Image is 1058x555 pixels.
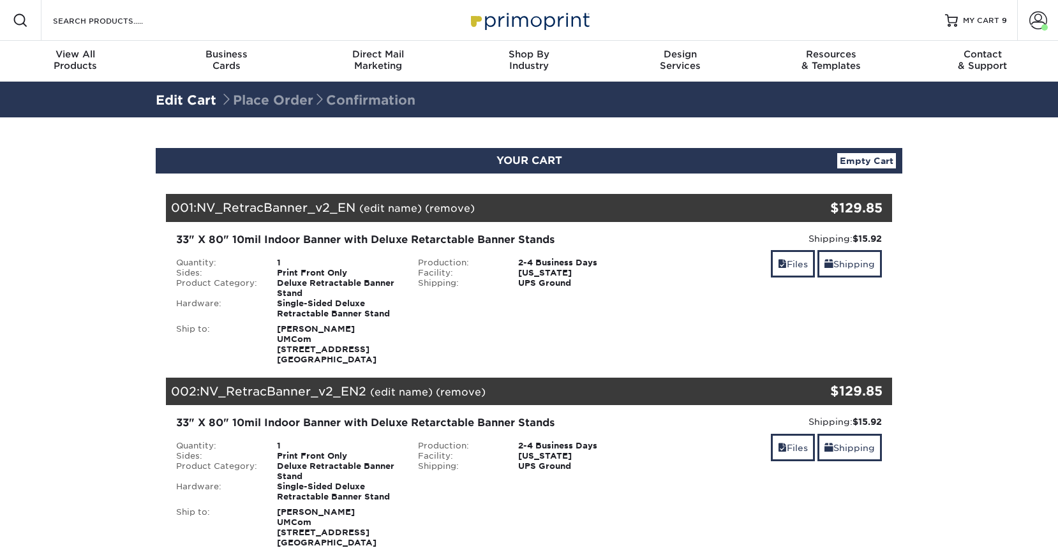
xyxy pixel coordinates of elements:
span: Shop By [454,48,605,60]
div: [US_STATE] [509,451,650,461]
div: Services [604,48,756,71]
div: Production: [408,258,509,268]
strong: $15.92 [853,233,882,244]
a: Shipping [817,250,882,277]
span: files [778,443,787,453]
a: (remove) [436,386,486,398]
div: Marketing [302,48,454,71]
div: Quantity: [167,258,267,268]
div: 33" X 80" 10mil Indoor Banner with Deluxe Retarctable Banner Stands [176,415,640,431]
div: Product Category: [167,278,267,299]
a: Shipping [817,434,882,461]
strong: $15.92 [853,417,882,427]
div: Quantity: [167,441,267,451]
a: Direct MailMarketing [302,41,454,82]
span: Resources [756,48,907,60]
div: Hardware: [167,482,267,502]
div: Single-Sided Deluxe Retractable Banner Stand [267,482,408,502]
span: Direct Mail [302,48,454,60]
div: $129.85 [771,198,883,218]
a: (edit name) [359,202,422,214]
div: 002: [166,378,771,406]
div: 1 [267,258,408,268]
div: 2-4 Business Days [509,441,650,451]
div: Industry [454,48,605,71]
iframe: Google Customer Reviews [3,516,108,551]
div: 2-4 Business Days [509,258,650,268]
strong: [PERSON_NAME] UMCom [STREET_ADDRESS] [GEOGRAPHIC_DATA] [277,324,376,364]
span: Place Order Confirmation [220,93,415,108]
div: 1 [267,441,408,451]
a: Empty Cart [837,153,896,168]
div: UPS Ground [509,278,650,288]
div: Hardware: [167,299,267,319]
div: Shipping: [408,278,509,288]
div: $129.85 [771,381,883,401]
div: [US_STATE] [509,268,650,278]
div: Sides: [167,451,267,461]
a: Files [771,250,815,277]
span: YOUR CART [496,154,562,166]
div: Ship to: [167,324,267,365]
span: NV_RetracBanner_v2_EN2 [200,384,366,398]
span: NV_RetracBanner_v2_EN [197,200,355,214]
div: Shipping: [659,415,882,428]
img: Primoprint [465,6,593,34]
span: Business [151,48,302,60]
span: Design [604,48,756,60]
div: Print Front Only [267,451,408,461]
a: Edit Cart [156,93,216,108]
div: Deluxe Retractable Banner Stand [267,278,408,299]
a: BusinessCards [151,41,302,82]
div: Shipping: [408,461,509,471]
a: Files [771,434,815,461]
a: Resources& Templates [756,41,907,82]
div: Print Front Only [267,268,408,278]
span: shipping [824,259,833,269]
a: Shop ByIndustry [454,41,605,82]
div: Production: [408,441,509,451]
div: Sides: [167,268,267,278]
span: MY CART [963,15,999,26]
div: UPS Ground [509,461,650,471]
div: Ship to: [167,507,267,548]
a: (remove) [425,202,475,214]
div: Cards [151,48,302,71]
div: Single-Sided Deluxe Retractable Banner Stand [267,299,408,319]
a: Contact& Support [907,41,1058,82]
a: DesignServices [604,41,756,82]
input: SEARCH PRODUCTS..... [52,13,176,28]
div: & Templates [756,48,907,71]
div: Facility: [408,268,509,278]
span: 9 [1002,16,1007,25]
div: 001: [166,194,771,222]
div: Shipping: [659,232,882,245]
span: shipping [824,443,833,453]
div: Deluxe Retractable Banner Stand [267,461,408,482]
div: Facility: [408,451,509,461]
a: (edit name) [370,386,433,398]
div: 33" X 80" 10mil Indoor Banner with Deluxe Retarctable Banner Stands [176,232,640,248]
span: files [778,259,787,269]
span: Contact [907,48,1058,60]
strong: [PERSON_NAME] UMCom [STREET_ADDRESS] [GEOGRAPHIC_DATA] [277,507,376,547]
div: Product Category: [167,461,267,482]
div: & Support [907,48,1058,71]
